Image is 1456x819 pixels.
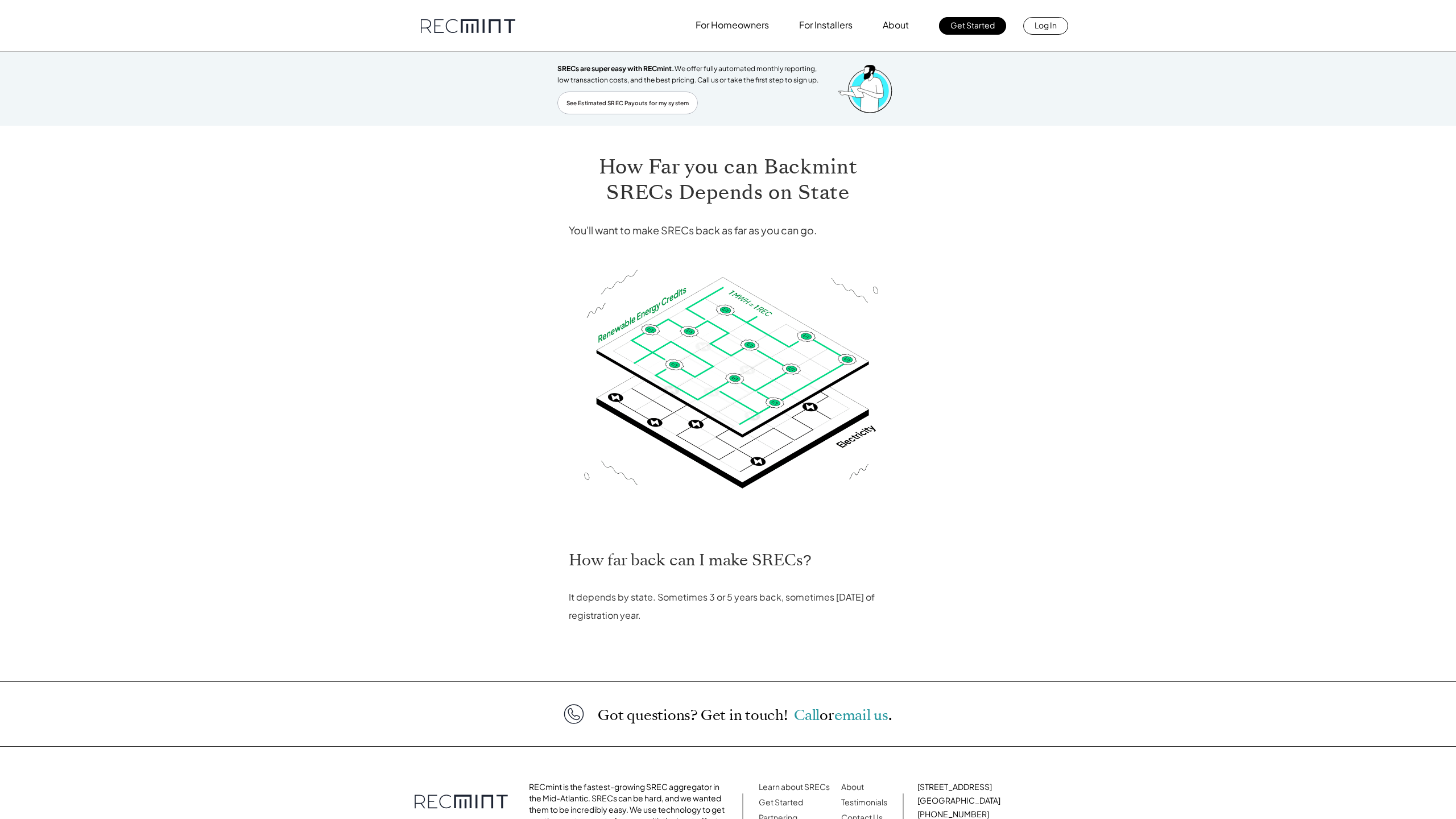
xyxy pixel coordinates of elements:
[950,17,995,33] p: Get Started
[569,154,887,205] h1: How Far you can Backmint SRECs Depends on State
[917,781,1051,792] p: [STREET_ADDRESS]
[820,705,834,725] span: or
[939,17,1006,35] a: Get Started
[883,17,909,33] p: About
[799,17,853,33] p: For Installers
[557,64,675,73] span: SRECs are super easy with RECmint.
[569,588,887,624] p: It depends by state. Sometimes 3 or 5 years back, sometimes [DATE] of registration year.
[759,781,830,792] a: Learn about SRECs
[557,92,698,114] a: See Estimated SREC Payouts for my system
[557,63,826,86] p: We offer fully automated monthly reporting, low transaction costs, and the best pricing. Call us ...
[1023,17,1068,35] a: Log In
[917,795,1051,806] p: [GEOGRAPHIC_DATA]
[566,98,689,108] p: See Estimated SREC Payouts for my system
[794,705,820,725] a: Call
[834,705,888,725] a: email us
[598,708,892,723] p: Got questions? Get in touch!
[569,222,887,238] h4: You'll want to make SRECs back as far as you can go.
[841,797,887,807] a: Testimonials
[696,17,769,33] p: For Homeowners
[888,705,892,725] span: .
[841,781,864,792] a: About
[569,549,887,571] h2: How far back can I make SRECs?
[759,797,803,807] a: Get Started
[1035,17,1057,33] p: Log In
